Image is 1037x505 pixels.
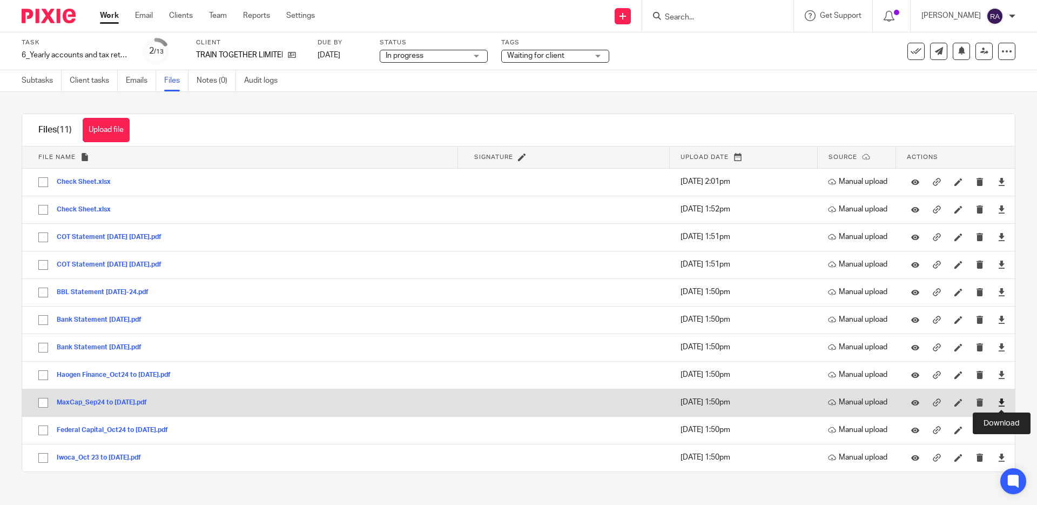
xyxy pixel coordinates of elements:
[243,10,270,21] a: Reports
[38,154,76,160] span: File name
[681,397,812,408] p: [DATE] 1:50pm
[828,342,891,353] p: Manual upload
[38,124,72,136] h1: Files
[998,424,1006,435] a: Download
[380,38,488,47] label: Status
[164,70,188,91] a: Files
[57,234,170,241] button: COT Statement [DATE] [DATE].pdf
[828,204,891,215] p: Manual upload
[57,371,179,379] button: Haogen Finance_Oct24 to [DATE].pdf
[664,13,761,23] input: Search
[33,365,53,386] input: Select
[998,452,1006,463] a: Download
[135,10,153,21] a: Email
[209,10,227,21] a: Team
[998,231,1006,242] a: Download
[828,176,891,187] p: Manual upload
[921,10,981,21] p: [PERSON_NAME]
[33,200,53,220] input: Select
[681,231,812,242] p: [DATE] 1:51pm
[681,424,812,435] p: [DATE] 1:50pm
[386,52,423,59] span: In progress
[998,397,1006,408] a: Download
[33,393,53,413] input: Select
[33,255,53,275] input: Select
[126,70,156,91] a: Emails
[57,399,155,407] button: MaxCap_Sep24 to [DATE].pdf
[820,12,861,19] span: Get Support
[33,282,53,303] input: Select
[828,231,891,242] p: Manual upload
[33,227,53,248] input: Select
[681,314,812,325] p: [DATE] 1:50pm
[83,118,130,142] button: Upload file
[33,310,53,330] input: Select
[998,204,1006,215] a: Download
[196,50,282,61] p: TRAIN TOGETHER LIMITED
[169,10,193,21] a: Clients
[318,38,366,47] label: Due by
[33,337,53,358] input: Select
[681,342,812,353] p: [DATE] 1:50pm
[22,9,76,23] img: Pixie
[998,176,1006,187] a: Download
[196,38,304,47] label: Client
[474,154,513,160] span: Signature
[57,344,150,351] button: Bank Statement [DATE].pdf
[57,206,119,214] button: Check Sheet.xlsx
[681,154,729,160] span: Upload date
[57,316,150,324] button: Bank Statement [DATE].pdf
[57,125,72,134] span: (11)
[318,51,340,59] span: [DATE]
[286,10,315,21] a: Settings
[998,314,1006,325] a: Download
[33,172,53,192] input: Select
[57,178,119,186] button: Check Sheet.xlsx
[33,448,53,468] input: Select
[22,50,130,61] div: 6_Yearly accounts and tax return
[829,154,857,160] span: Source
[33,420,53,441] input: Select
[828,259,891,270] p: Manual upload
[244,70,286,91] a: Audit logs
[828,314,891,325] p: Manual upload
[998,342,1006,353] a: Download
[907,154,938,160] span: Actions
[57,261,170,269] button: COT Statement [DATE] [DATE].pdf
[681,452,812,463] p: [DATE] 1:50pm
[681,369,812,380] p: [DATE] 1:50pm
[507,52,564,59] span: Waiting for client
[197,70,236,91] a: Notes (0)
[149,45,164,57] div: 2
[70,70,118,91] a: Client tasks
[57,289,157,296] button: BBL Statement [DATE]-24.pdf
[22,38,130,47] label: Task
[57,454,149,462] button: Iwoca_Oct 23 to [DATE].pdf
[828,287,891,297] p: Manual upload
[828,424,891,435] p: Manual upload
[681,287,812,297] p: [DATE] 1:50pm
[22,70,62,91] a: Subtasks
[828,452,891,463] p: Manual upload
[828,397,891,408] p: Manual upload
[501,38,609,47] label: Tags
[998,287,1006,297] a: Download
[681,259,812,270] p: [DATE] 1:51pm
[100,10,119,21] a: Work
[154,49,164,55] small: /13
[986,8,1004,25] img: svg%3E
[57,427,176,434] button: Federal Capital_Oct24 to [DATE].pdf
[828,369,891,380] p: Manual upload
[998,369,1006,380] a: Download
[681,176,812,187] p: [DATE] 2:01pm
[998,259,1006,270] a: Download
[681,204,812,215] p: [DATE] 1:52pm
